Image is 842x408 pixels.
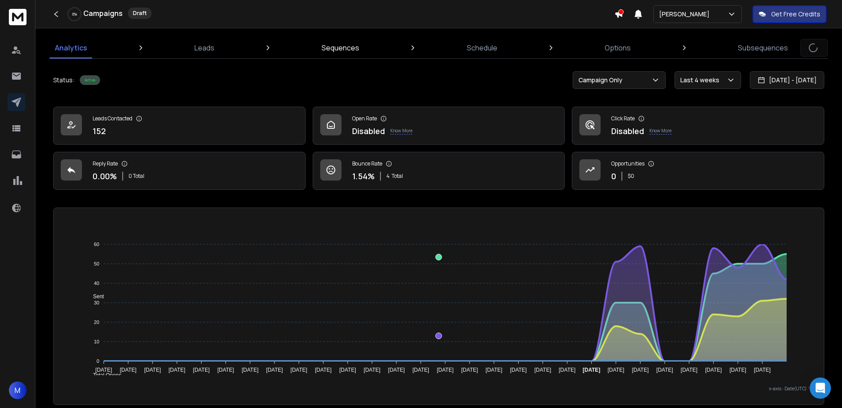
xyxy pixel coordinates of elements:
[316,37,365,58] a: Sequences
[339,367,356,373] tspan: [DATE]
[583,367,601,373] tspan: [DATE]
[680,76,723,85] p: Last 4 weeks
[437,367,454,373] tspan: [DATE]
[364,367,380,373] tspan: [DATE]
[656,367,673,373] tspan: [DATE]
[462,37,503,58] a: Schedule
[9,381,27,399] button: M
[53,76,74,85] p: Status:
[611,115,635,122] p: Click Rate
[194,42,214,53] p: Leads
[120,367,136,373] tspan: [DATE]
[605,42,631,53] p: Options
[352,160,382,167] p: Bounce Rate
[94,242,99,247] tspan: 60
[94,339,99,344] tspan: 10
[93,160,118,167] p: Reply Rate
[72,12,77,17] p: 0 %
[578,76,626,85] p: Campaign Only
[485,367,502,373] tspan: [DATE]
[352,170,375,182] p: 1.54 %
[608,367,625,373] tspan: [DATE]
[628,173,634,180] p: $ 0
[144,367,161,373] tspan: [DATE]
[68,385,810,392] p: x-axis : Date(UTC)
[659,10,713,19] p: [PERSON_NAME]
[189,37,220,58] a: Leads
[388,367,405,373] tspan: [DATE]
[729,367,746,373] tspan: [DATE]
[80,75,100,85] div: Active
[242,367,259,373] tspan: [DATE]
[572,107,824,145] a: Click RateDisabledKnow More
[53,107,306,145] a: Leads Contacted152
[559,367,576,373] tspan: [DATE]
[93,125,106,137] p: 152
[390,127,412,135] p: Know More
[128,8,151,19] div: Draft
[86,372,121,378] span: Total Opens
[386,173,390,180] span: 4
[392,173,403,180] span: Total
[754,367,771,373] tspan: [DATE]
[322,42,359,53] p: Sequences
[632,367,649,373] tspan: [DATE]
[352,115,377,122] p: Open Rate
[94,261,99,266] tspan: 50
[168,367,185,373] tspan: [DATE]
[599,37,636,58] a: Options
[94,281,99,286] tspan: 40
[55,42,87,53] p: Analytics
[611,125,644,137] p: Disabled
[750,71,824,89] button: [DATE] - [DATE]
[50,37,93,58] a: Analytics
[572,152,824,190] a: Opportunities0$0
[461,367,478,373] tspan: [DATE]
[810,377,831,399] div: Open Intercom Messenger
[291,367,307,373] tspan: [DATE]
[649,127,671,135] p: Know More
[733,37,793,58] a: Subsequences
[611,160,644,167] p: Opportunities
[94,319,99,325] tspan: 20
[128,173,144,180] p: 0 Total
[510,367,527,373] tspan: [DATE]
[467,42,497,53] p: Schedule
[681,367,698,373] tspan: [DATE]
[535,367,551,373] tspan: [DATE]
[217,367,234,373] tspan: [DATE]
[193,367,210,373] tspan: [DATE]
[266,367,283,373] tspan: [DATE]
[313,107,565,145] a: Open RateDisabledKnow More
[93,170,117,182] p: 0.00 %
[93,115,132,122] p: Leads Contacted
[313,152,565,190] a: Bounce Rate1.54%4Total
[352,125,385,137] p: Disabled
[611,170,616,182] p: 0
[738,42,788,53] p: Subsequences
[771,10,820,19] p: Get Free Credits
[753,5,826,23] button: Get Free Credits
[53,152,306,190] a: Reply Rate0.00%0 Total
[83,8,123,19] h1: Campaigns
[94,300,99,305] tspan: 30
[97,358,99,364] tspan: 0
[86,293,104,300] span: Sent
[95,367,112,373] tspan: [DATE]
[315,367,332,373] tspan: [DATE]
[705,367,722,373] tspan: [DATE]
[412,367,429,373] tspan: [DATE]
